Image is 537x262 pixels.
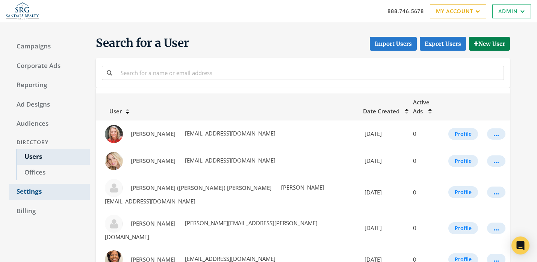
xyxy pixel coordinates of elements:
span: Active Ads [413,98,430,115]
a: Ad Designs [9,97,90,113]
i: Search for a name or email address [107,70,112,75]
div: ... [493,134,499,134]
a: Billing [9,203,90,219]
button: Profile [448,155,478,167]
img: Amanda Glass profile [105,125,123,143]
a: [PERSON_NAME] [126,217,180,230]
a: [PERSON_NAME] [126,154,180,168]
div: ... [493,259,499,260]
a: [PERSON_NAME] ([PERSON_NAME]) [PERSON_NAME] [126,181,277,195]
button: Profile [448,186,478,198]
div: Directory [9,136,90,149]
td: 0 [408,175,444,210]
a: Admin [492,5,531,18]
span: [PERSON_NAME] [131,157,175,164]
span: [PERSON_NAME] [131,220,175,227]
a: Reporting [9,77,90,93]
button: Import Users [370,37,417,51]
span: [PERSON_NAME] ([PERSON_NAME]) [PERSON_NAME] [131,184,272,191]
input: Search for a name or email address [116,66,504,80]
td: [DATE] [359,175,408,210]
div: ... [493,161,499,161]
img: Amanda Morris profile [105,152,123,170]
span: [PERSON_NAME] [131,130,175,137]
a: Export Users [420,37,466,51]
button: ... [487,223,505,234]
span: [PERSON_NAME][EMAIL_ADDRESS][PERSON_NAME][DOMAIN_NAME] [105,219,318,241]
a: Campaigns [9,39,90,54]
span: [PERSON_NAME][EMAIL_ADDRESS][DOMAIN_NAME] [105,184,324,205]
span: [EMAIL_ADDRESS][DOMAIN_NAME] [183,157,275,164]
div: ... [493,192,499,193]
button: Profile [448,222,478,234]
button: Profile [448,128,478,140]
button: ... [487,187,505,198]
button: New User [469,37,510,51]
a: Offices [17,165,90,181]
button: ... [487,155,505,167]
td: [DATE] [359,120,408,148]
div: ... [493,228,499,229]
a: Audiences [9,116,90,132]
a: 888.746.5678 [387,7,424,15]
a: Settings [9,184,90,200]
a: [PERSON_NAME] [126,127,180,141]
div: Open Intercom Messenger [511,236,529,254]
a: My Account [430,5,486,18]
td: [DATE] [359,148,408,175]
td: 0 [408,120,444,148]
button: ... [487,128,505,140]
img: Adwerx [6,2,39,21]
td: 0 [408,210,444,246]
a: Corporate Ads [9,58,90,74]
img: Andrea (Kim) Stevens profile [105,179,123,197]
span: Search for a User [96,36,189,51]
span: Date Created [363,107,399,115]
span: [EMAIL_ADDRESS][DOMAIN_NAME] [183,129,275,137]
span: User [100,107,122,115]
a: Users [17,149,90,165]
td: [DATE] [359,210,408,246]
td: 0 [408,148,444,175]
img: Andrea De La Riva profile [105,215,123,233]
